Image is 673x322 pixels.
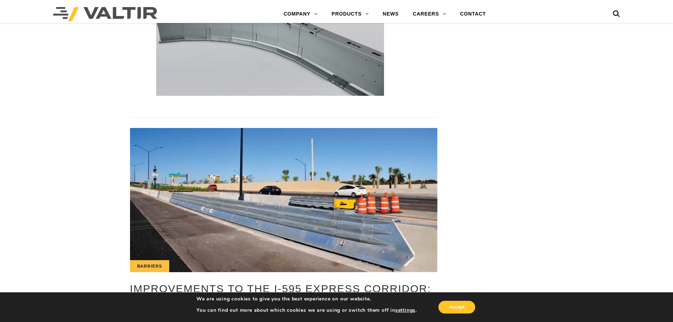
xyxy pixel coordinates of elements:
p: We are using cookies to give you the best experience on our website. [196,296,417,302]
a: CONTACT [453,7,493,21]
img: Valtir [53,7,157,21]
a: PRODUCTS [325,7,376,21]
a: Improvements to the I-595 Express Corridor: Installing an Incident Management System [130,283,431,306]
button: settings [395,307,415,314]
p: You can find out more about which cookies we are using or switch them off in . [196,307,417,314]
a: Barriers [137,263,162,269]
a: NEWS [376,7,406,21]
button: Accept [438,301,475,314]
a: CAREERS [406,7,453,21]
a: COMPANY [277,7,325,21]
